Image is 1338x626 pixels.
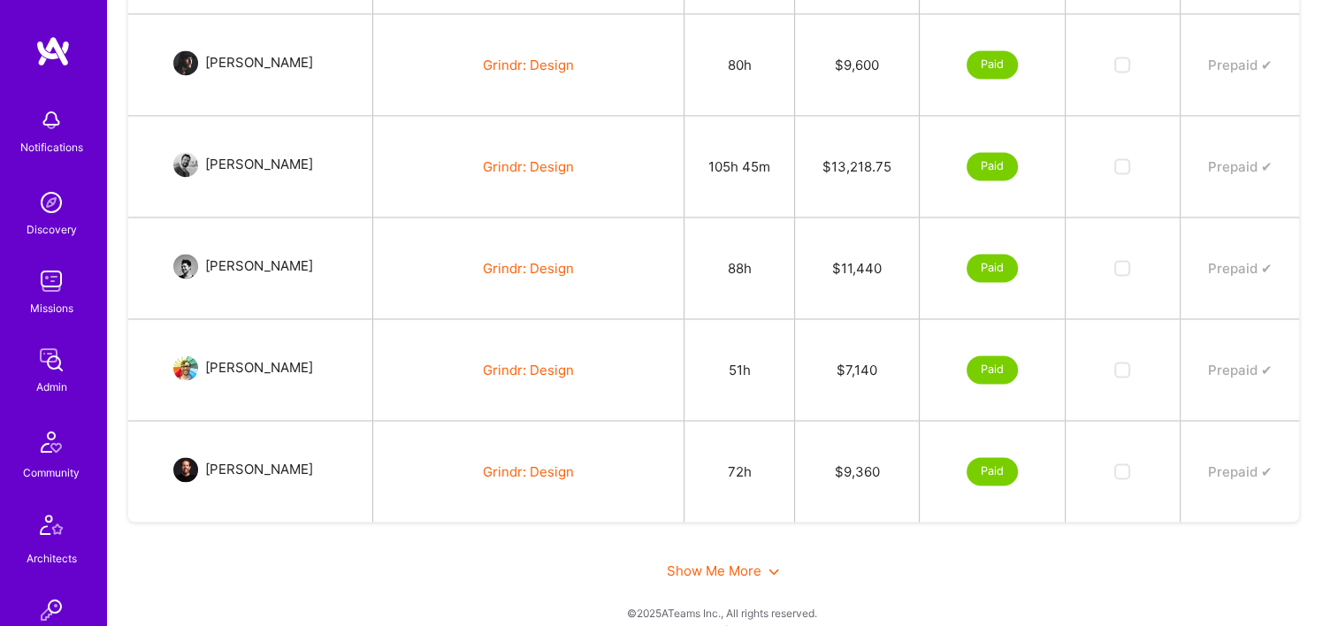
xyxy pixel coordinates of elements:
[684,14,795,116] td: 80h
[483,158,574,175] a: Grindr: Design
[205,256,313,277] div: [PERSON_NAME]
[967,457,1018,485] div: Paid
[795,421,919,523] td: $9,360
[1207,56,1272,74] button: Prepaid ✔
[795,14,919,116] td: $9,600
[795,218,919,319] td: $11,440
[483,362,574,378] a: Grindr: Design
[173,50,198,75] img: User Avatar
[795,319,919,421] td: $7,140
[205,154,313,175] div: [PERSON_NAME]
[1207,462,1272,481] button: Prepaid ✔
[30,421,73,463] img: Community
[20,138,83,156] div: Notifications
[27,549,77,568] div: Architects
[1207,361,1272,379] button: Prepaid ✔
[483,57,574,73] a: Grindr: Design
[173,457,198,482] img: User Avatar
[173,355,198,380] img: User Avatar
[667,561,779,578] span: Show Me More
[1207,259,1272,278] button: Prepaid ✔
[34,263,69,299] img: teamwork
[23,463,80,482] div: Community
[36,378,67,396] div: Admin
[34,185,69,220] img: discovery
[30,507,73,549] img: Architects
[967,50,1018,79] div: Paid
[967,254,1018,282] div: Paid
[34,103,69,138] img: bell
[684,319,795,421] td: 51h
[205,52,313,73] div: [PERSON_NAME]
[795,116,919,218] td: $13,218.75
[684,116,795,218] td: 105h 45m
[483,260,574,277] a: Grindr: Design
[35,35,71,67] img: logo
[173,254,198,279] img: User Avatar
[30,299,73,317] div: Missions
[173,152,198,177] img: User Avatar
[768,566,779,576] i: icon ArrowDown
[684,218,795,319] td: 88h
[34,342,69,378] img: admin teamwork
[205,459,313,480] div: [PERSON_NAME]
[967,355,1018,384] div: Paid
[1207,157,1272,176] button: Prepaid ✔
[27,220,77,239] div: Discovery
[483,463,574,480] a: Grindr: Design
[684,421,795,523] td: 72h
[205,357,313,378] div: [PERSON_NAME]
[967,152,1018,180] div: Paid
